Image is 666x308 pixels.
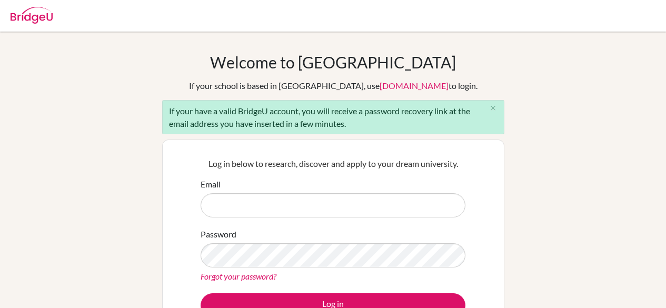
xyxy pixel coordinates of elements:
[380,81,449,91] a: [DOMAIN_NAME]
[201,178,221,191] label: Email
[210,53,456,72] h1: Welcome to [GEOGRAPHIC_DATA]
[201,271,276,281] a: Forgot your password?
[489,104,497,112] i: close
[189,80,478,92] div: If your school is based in [GEOGRAPHIC_DATA], use to login.
[483,101,504,116] button: Close
[201,157,465,170] p: Log in below to research, discover and apply to your dream university.
[201,228,236,241] label: Password
[162,100,504,134] div: If your have a valid BridgeU account, you will receive a password recovery link at the email addr...
[11,7,53,24] img: Bridge-U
